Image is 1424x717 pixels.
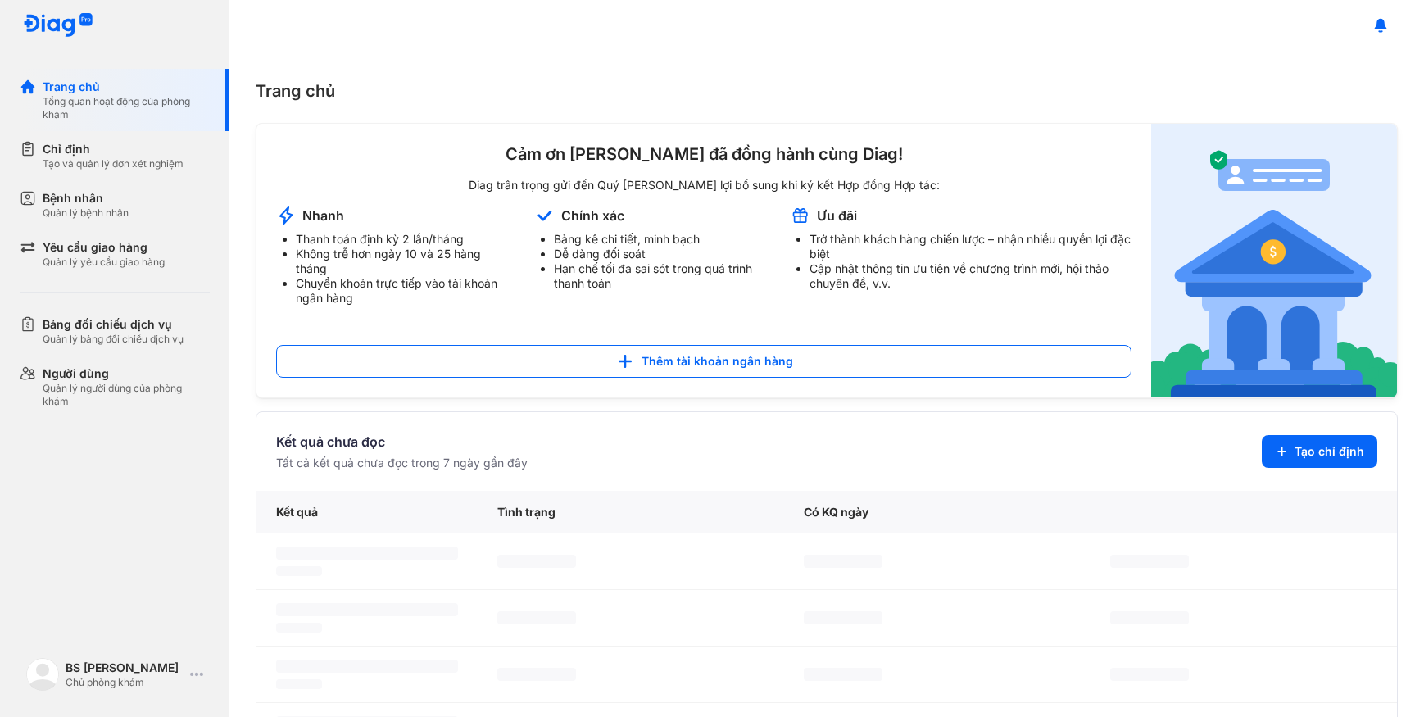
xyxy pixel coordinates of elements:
[497,668,576,681] span: ‌
[276,547,458,560] span: ‌
[561,206,624,225] div: Chính xác
[66,676,184,689] div: Chủ phòng khám
[276,603,458,616] span: ‌
[276,455,528,471] div: Tất cả kết quả chưa đọc trong 7 ngày gần đây
[276,143,1131,165] div: Cảm ơn [PERSON_NAME] đã đồng hành cùng Diag!
[1110,668,1189,681] span: ‌
[43,141,184,157] div: Chỉ định
[804,611,882,624] span: ‌
[817,206,857,225] div: Ưu đãi
[43,95,210,121] div: Tổng quan hoạt động của phòng khám
[43,382,210,408] div: Quản lý người dùng của phòng khám
[43,157,184,170] div: Tạo và quản lý đơn xét nghiệm
[276,345,1131,378] button: Thêm tài khoản ngân hàng
[478,491,784,533] div: Tình trạng
[810,232,1131,261] li: Trở thành khách hàng chiến lược – nhận nhiều quyền lợi đặc biệt
[1295,443,1364,460] span: Tạo chỉ định
[554,247,770,261] li: Dễ dàng đối soát
[1110,611,1189,624] span: ‌
[554,261,770,291] li: Hạn chế tối đa sai sót trong quá trình thanh toán
[1151,124,1397,397] img: account-announcement
[296,247,515,276] li: Không trễ hơn ngày 10 và 25 hàng tháng
[43,256,165,269] div: Quản lý yêu cầu giao hàng
[43,333,184,346] div: Quản lý bảng đối chiếu dịch vụ
[554,232,770,247] li: Bảng kê chi tiết, minh bạch
[276,178,1131,193] div: Diag trân trọng gửi đến Quý [PERSON_NAME] lợi bổ sung khi ký kết Hợp đồng Hợp tác:
[1262,435,1377,468] button: Tạo chỉ định
[26,658,59,691] img: logo
[1110,555,1189,568] span: ‌
[276,660,458,673] span: ‌
[43,79,210,95] div: Trang chủ
[43,316,184,333] div: Bảng đối chiếu dịch vụ
[804,555,882,568] span: ‌
[43,206,129,220] div: Quản lý bệnh nhân
[810,261,1131,291] li: Cập nhật thông tin ưu tiên về chương trình mới, hội thảo chuyên đề, v.v.
[276,206,296,225] img: account-announcement
[804,668,882,681] span: ‌
[276,679,322,689] span: ‌
[256,79,1398,103] div: Trang chủ
[296,276,515,306] li: Chuyển khoản trực tiếp vào tài khoản ngân hàng
[497,611,576,624] span: ‌
[276,432,528,452] div: Kết quả chưa đọc
[43,190,129,206] div: Bệnh nhân
[790,206,810,225] img: account-announcement
[784,491,1091,533] div: Có KQ ngày
[296,232,515,247] li: Thanh toán định kỳ 2 lần/tháng
[43,365,210,382] div: Người dùng
[302,206,344,225] div: Nhanh
[497,555,576,568] span: ‌
[534,206,555,225] img: account-announcement
[276,623,322,633] span: ‌
[256,491,478,533] div: Kết quả
[23,13,93,39] img: logo
[276,566,322,576] span: ‌
[43,239,165,256] div: Yêu cầu giao hàng
[66,660,184,676] div: BS [PERSON_NAME]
